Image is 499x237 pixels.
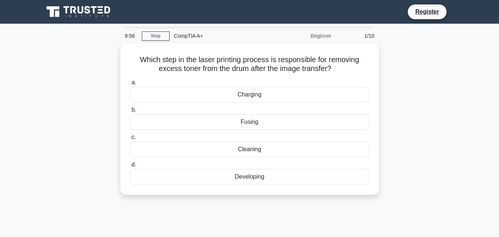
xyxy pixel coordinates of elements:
div: Beginner [271,28,336,43]
span: b. [131,106,136,113]
div: Cleaning [130,142,369,157]
div: Charging [130,87,369,102]
a: Register [411,7,443,16]
h5: Which step in the laser printing process is responsible for removing excess toner from the drum a... [129,55,370,74]
span: d. [131,161,136,167]
div: Developing [130,169,369,184]
div: 1/10 [336,28,379,43]
div: Fusing [130,114,369,130]
a: Stop [142,31,170,41]
span: c. [131,134,136,140]
div: CompTIA A+ [170,28,271,43]
div: 9:56 [120,28,142,43]
span: a. [131,79,136,85]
